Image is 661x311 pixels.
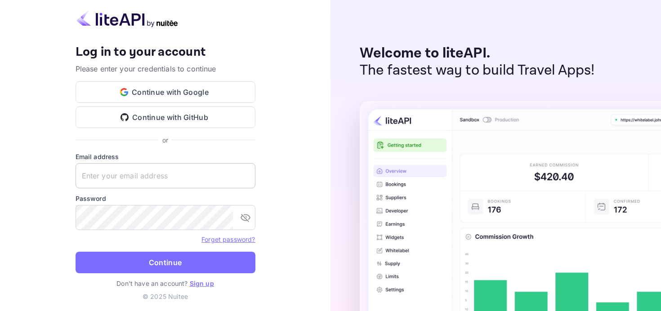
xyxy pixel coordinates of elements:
label: Password [76,194,255,203]
p: © 2025 Nuitee [76,292,255,301]
a: Sign up [190,280,214,287]
h4: Log in to your account [76,44,255,60]
button: Continue [76,252,255,273]
input: Enter your email address [76,163,255,188]
p: Don't have an account? [76,279,255,288]
label: Email address [76,152,255,161]
button: toggle password visibility [237,209,255,227]
p: or [162,135,168,145]
img: liteapi [76,10,179,27]
a: Forget password? [201,235,255,243]
button: Continue with GitHub [76,107,255,128]
p: Please enter your credentials to continue [76,63,255,74]
a: Forget password? [201,235,255,244]
p: The fastest way to build Travel Apps! [360,62,595,79]
p: Welcome to liteAPI. [360,45,595,62]
button: Continue with Google [76,81,255,103]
